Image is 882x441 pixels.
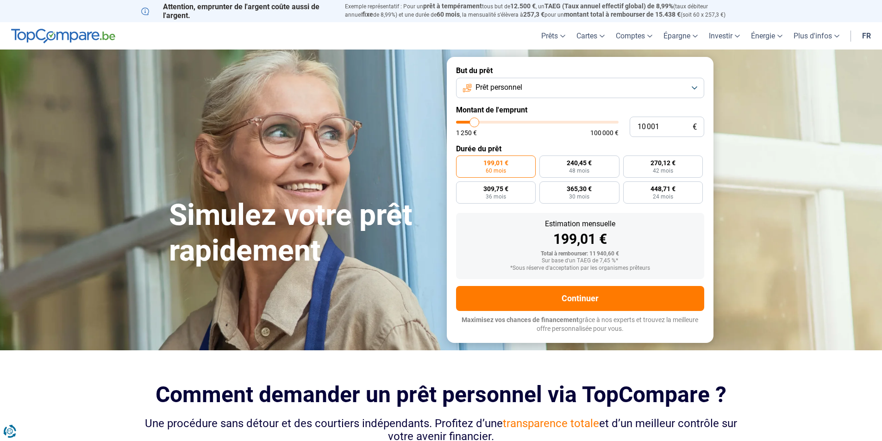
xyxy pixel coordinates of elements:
h2: Comment demander un prêt personnel via TopCompare ? [141,382,741,407]
span: montant total à rembourser de 15.438 € [564,11,681,18]
span: 24 mois [653,194,673,199]
span: 42 mois [653,168,673,174]
label: But du prêt [456,66,704,75]
div: Total à rembourser: 11 940,60 € [463,251,697,257]
a: Comptes [610,22,658,50]
a: Énergie [745,22,788,50]
p: Attention, emprunter de l'argent coûte aussi de l'argent. [141,2,334,20]
div: Sur base d'un TAEG de 7,45 %* [463,258,697,264]
span: 12.500 € [510,2,536,10]
label: Durée du prêt [456,144,704,153]
a: fr [857,22,876,50]
span: 48 mois [569,168,589,174]
button: Continuer [456,286,704,311]
div: Estimation mensuelle [463,220,697,228]
span: Prêt personnel [475,82,522,93]
span: prêt à tempérament [423,2,482,10]
h1: Simulez votre prêt rapidement [169,198,436,269]
p: grâce à nos experts et trouvez la meilleure offre personnalisée pour vous. [456,316,704,334]
span: 30 mois [569,194,589,199]
span: 270,12 € [651,160,676,166]
span: transparence totale [503,417,599,430]
p: Exemple représentatif : Pour un tous but de , un (taux débiteur annuel de 8,99%) et une durée de ... [345,2,741,19]
span: 309,75 € [483,186,508,192]
button: Prêt personnel [456,78,704,98]
span: 199,01 € [483,160,508,166]
img: TopCompare [11,29,115,43]
span: 60 mois [437,11,460,18]
span: 36 mois [486,194,506,199]
span: 448,71 € [651,186,676,192]
span: 365,30 € [567,186,592,192]
a: Épargne [658,22,703,50]
span: 240,45 € [567,160,592,166]
span: TAEG (Taux annuel effectif global) de 8,99% [544,2,673,10]
a: Cartes [571,22,610,50]
a: Prêts [536,22,571,50]
span: Maximisez vos chances de financement [462,316,579,323]
span: 100 000 € [590,130,619,136]
div: *Sous réserve d'acceptation par les organismes prêteurs [463,265,697,272]
a: Investir [703,22,745,50]
span: 60 mois [486,168,506,174]
div: 199,01 € [463,232,697,246]
span: 257,3 € [523,11,544,18]
a: Plus d'infos [788,22,845,50]
label: Montant de l'emprunt [456,106,704,114]
span: fixe [362,11,373,18]
span: € [693,123,697,131]
span: 1 250 € [456,130,477,136]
